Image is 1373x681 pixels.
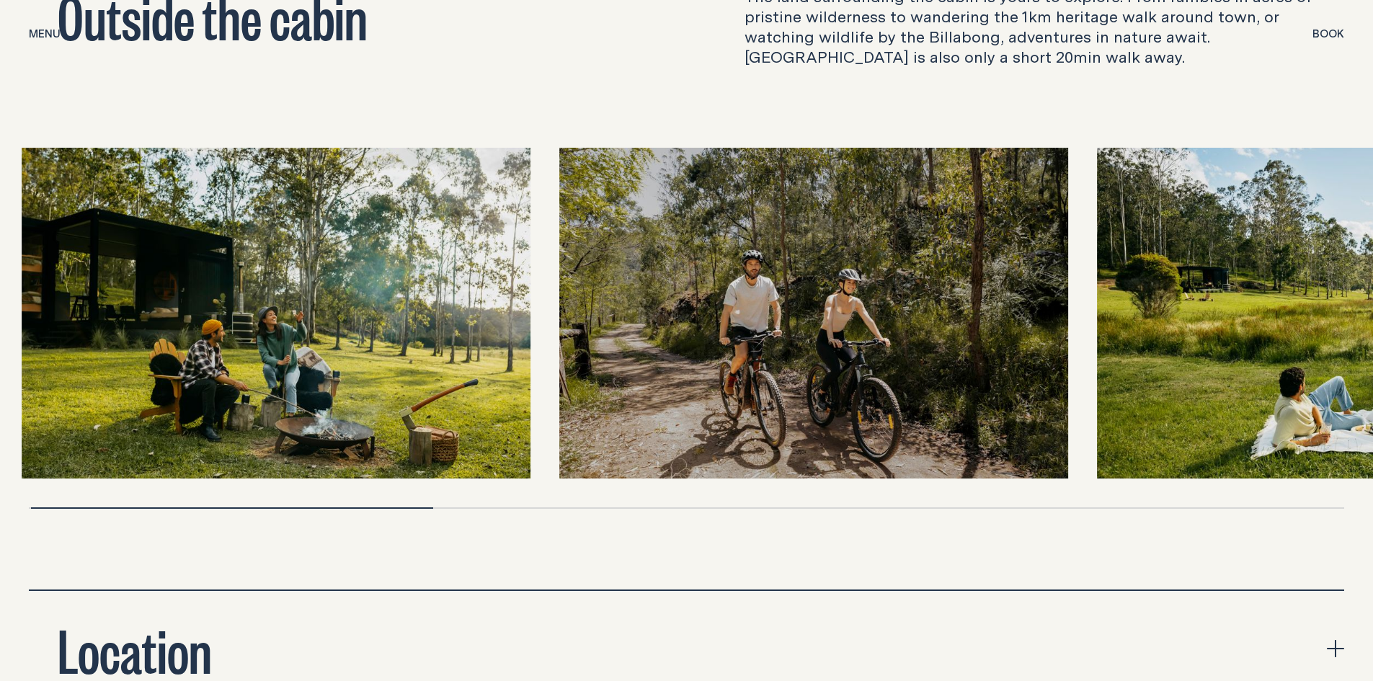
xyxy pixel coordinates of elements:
[58,620,212,677] h2: Location
[1312,26,1344,43] button: show booking tray
[29,28,61,39] span: Menu
[29,26,61,43] button: show menu
[1312,28,1344,39] span: Book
